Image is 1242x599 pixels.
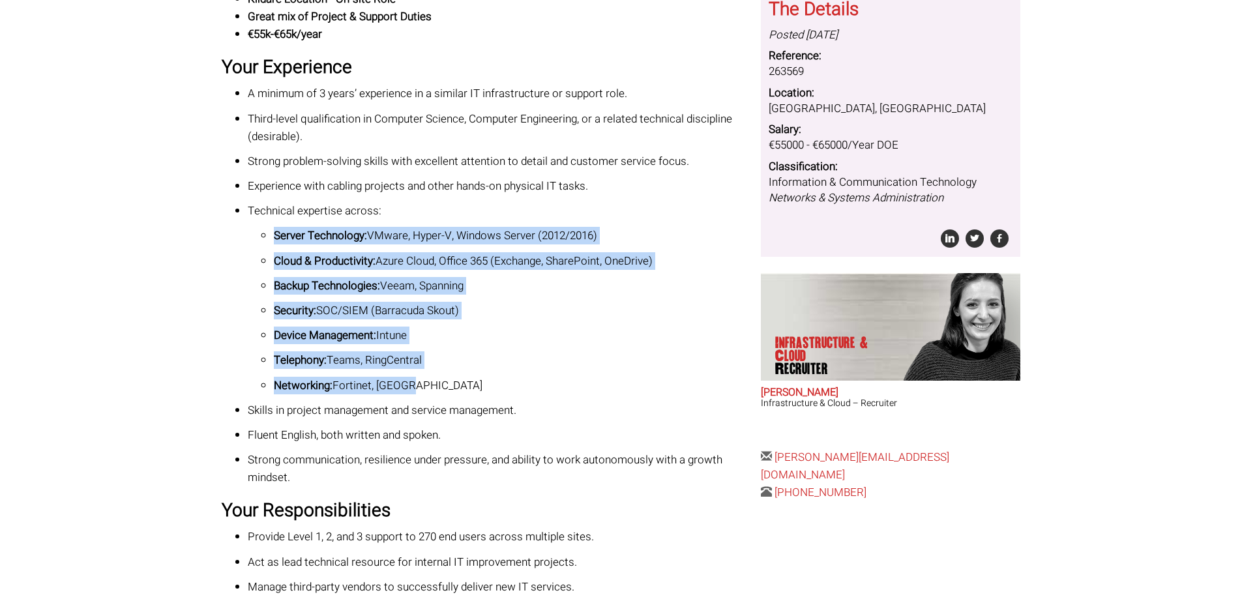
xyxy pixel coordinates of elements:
[775,336,876,375] p: Infrastructure & Cloud
[769,85,1013,101] dt: Location:
[769,64,1013,80] dd: 263569
[274,302,751,319] p: SOC/SIEM (Barracuda Skout)
[274,302,316,319] strong: Security:
[248,177,751,195] p: Experience with cabling projects and other hands-on physical IT tasks.
[248,202,751,220] p: Technical expertise across:
[769,175,1013,207] dd: Information & Communication Technology
[775,484,866,501] a: [PHONE_NUMBER]
[222,54,352,81] strong: Your Experience
[248,85,751,102] p: A minimum of 3 years’ experience in a similar IT infrastructure or support role.
[274,278,380,294] strong: Backup Technologies:
[761,398,1020,408] h3: Infrastructure & Cloud – Recruiter
[248,451,751,486] p: Strong communication, resilience under pressure, and ability to work autonomously with a growth m...
[761,387,1020,399] h2: [PERSON_NAME]
[248,26,322,42] strong: €55k-€65k/year
[761,449,949,483] a: [PERSON_NAME][EMAIL_ADDRESS][DOMAIN_NAME]
[274,253,376,269] strong: Cloud & Productivity:
[248,402,751,419] p: Skills in project management and service management.
[248,426,751,444] p: Fluent English, both written and spoken.
[248,110,751,145] p: Third-level qualification in Computer Science, Computer Engineering, or a related technical disci...
[769,159,1013,175] dt: Classification:
[769,48,1013,64] dt: Reference:
[248,553,751,571] p: Act as lead technical resource for internal IT improvement projects.
[769,101,1013,117] dd: [GEOGRAPHIC_DATA], [GEOGRAPHIC_DATA]
[274,227,367,244] strong: Server Technology:
[274,252,751,270] p: Azure Cloud, Office 365 (Exchange, SharePoint, OneDrive)
[274,351,751,369] p: Teams, RingCentral
[895,273,1020,381] img: Sara O'Toole does Infrastructure & Cloud Recruiter
[274,227,751,244] p: VMware, Hyper-V, Windows Server (2012/2016)
[248,528,751,546] p: Provide Level 1, 2, and 3 support to 270 end users across multiple sites.
[274,327,751,344] p: Intune
[248,578,751,596] p: Manage third-party vendors to successfully deliver new IT services.
[274,377,751,394] p: Fortinet, [GEOGRAPHIC_DATA]
[222,497,391,524] strong: Your Responsibilities
[775,362,876,375] span: Recruiter
[769,122,1013,138] dt: Salary:
[274,377,333,394] strong: Networking:
[248,8,432,25] strong: Great mix of Project & Support Duties
[248,153,751,170] p: Strong problem-solving skills with excellent attention to detail and customer service focus.
[274,277,751,295] p: Veeam, Spanning
[769,138,1013,153] dd: €55000 - €65000/Year DOE
[274,327,376,343] strong: Device Management:
[769,190,943,206] i: Networks & Systems Administration
[274,352,327,368] strong: Telephony:
[769,27,838,43] i: Posted [DATE]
